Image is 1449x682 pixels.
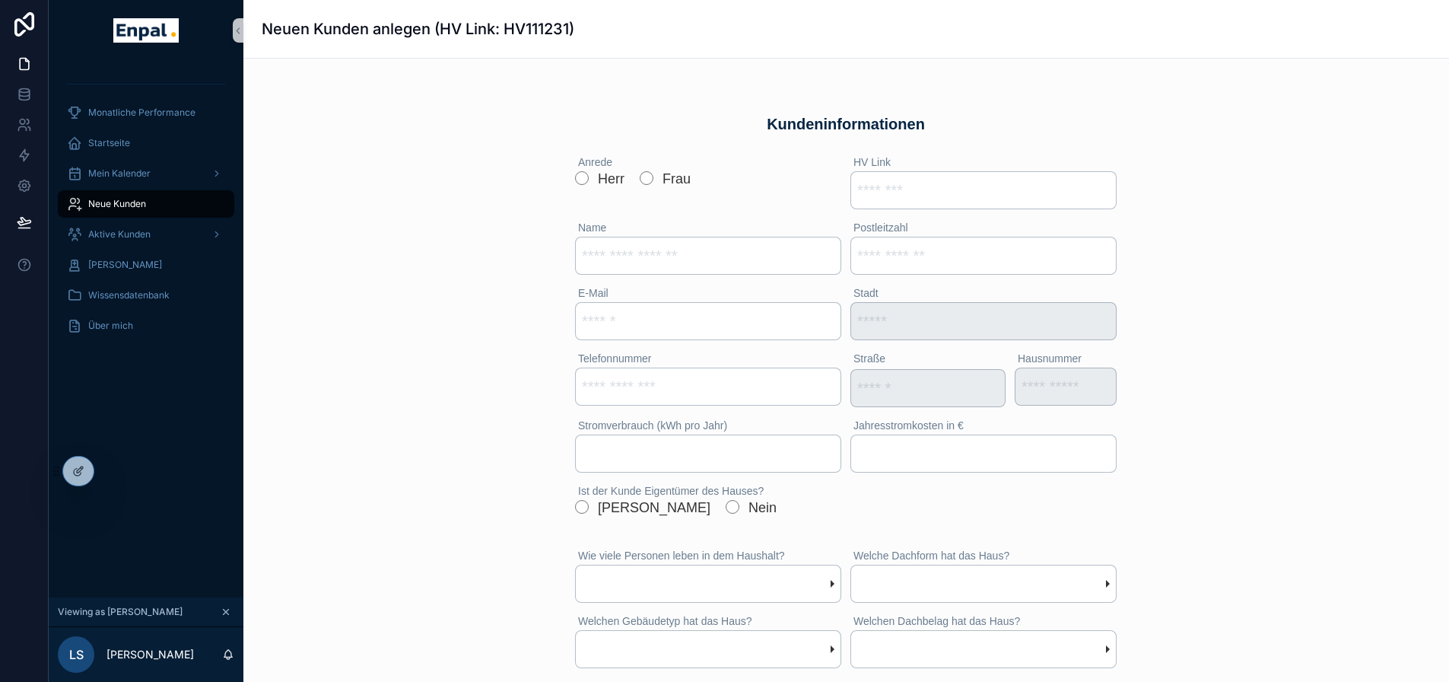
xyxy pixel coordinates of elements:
a: Wissensdatenbank [58,282,234,309]
span: Über mich [88,320,133,332]
a: [PERSON_NAME] [58,251,234,279]
img: App logo [113,18,178,43]
span: LS [69,645,84,664]
a: Über mich [58,312,234,339]
span: Neue Kunden [88,198,146,210]
div: scrollable content [49,61,243,359]
a: Monatliche Performance [58,99,234,126]
a: Neue Kunden [58,190,234,218]
a: Aktive Kunden [58,221,234,248]
span: Mein Kalender [88,167,151,180]
span: Viewing as [PERSON_NAME] [58,606,183,618]
p: [PERSON_NAME] [106,647,194,662]
span: Wissensdatenbank [88,289,170,301]
a: Mein Kalender [58,160,234,187]
span: Monatliche Performance [88,107,195,119]
h1: Neuen Kunden anlegen (HV Link: HV111231) [262,18,574,40]
span: Startseite [88,137,130,149]
span: Aktive Kunden [88,228,151,241]
a: Startseite [58,129,234,157]
span: [PERSON_NAME] [88,259,162,271]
